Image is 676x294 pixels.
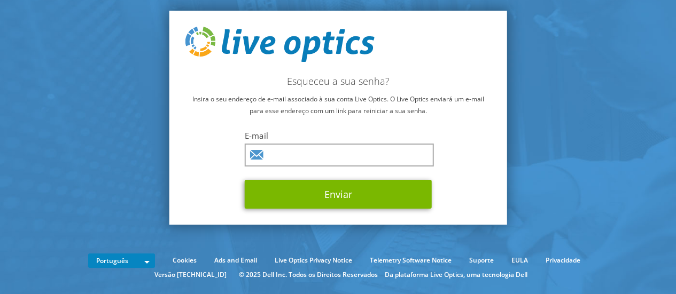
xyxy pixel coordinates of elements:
[245,130,432,141] label: E-mail
[461,255,502,266] a: Suporte
[206,255,265,266] a: Ads and Email
[362,255,460,266] a: Telemetry Software Notice
[267,255,360,266] a: Live Optics Privacy Notice
[185,75,491,87] h2: Esqueceu a sua senha?
[165,255,205,266] a: Cookies
[234,269,383,281] li: © 2025 Dell Inc. Todos os Direitos Reservados
[245,180,432,209] button: Enviar
[538,255,588,266] a: Privacidade
[385,269,527,281] li: Da plataforma Live Optics, uma tecnologia Dell
[503,255,536,266] a: EULA
[185,27,374,62] img: live_optics_svg.svg
[185,93,491,117] p: Insira o seu endereço de e-mail associado à sua conta Live Optics. O Live Optics enviará um e-mai...
[149,269,232,281] li: Versão [TECHNICAL_ID]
